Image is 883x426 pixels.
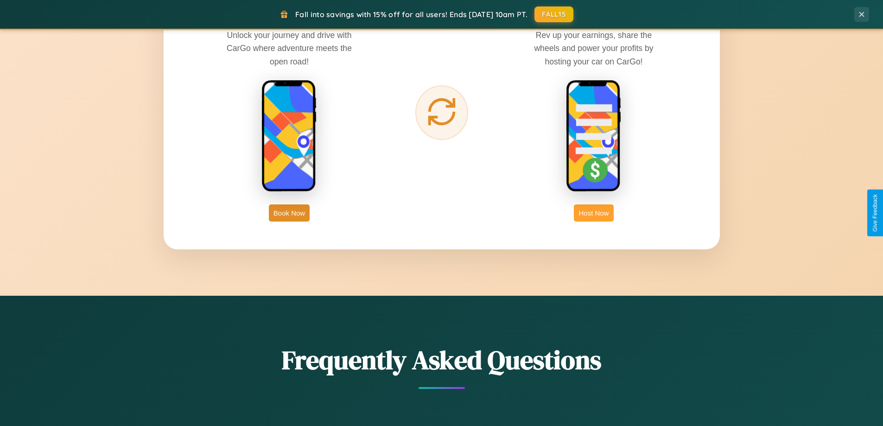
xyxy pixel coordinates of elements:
span: Fall into savings with 15% off for all users! Ends [DATE] 10am PT. [295,10,527,19]
p: Unlock your journey and drive with CarGo where adventure meets the open road! [220,29,359,68]
p: Rev up your earnings, share the wheels and power your profits by hosting your car on CarGo! [524,29,663,68]
div: Give Feedback [872,194,878,232]
button: Host Now [574,204,613,222]
button: FALL15 [534,6,573,22]
img: host phone [566,80,622,193]
h2: Frequently Asked Questions [164,342,720,378]
img: rent phone [261,80,317,193]
button: Book Now [269,204,310,222]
